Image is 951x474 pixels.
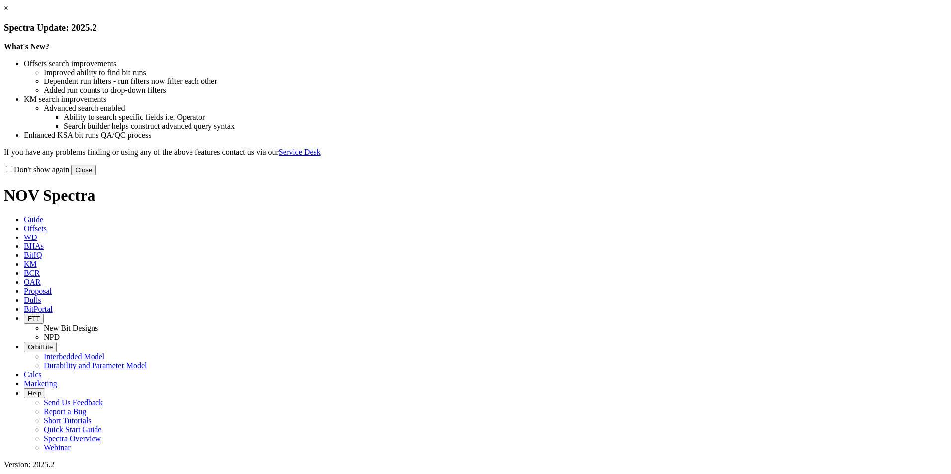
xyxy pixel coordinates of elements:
a: Interbedded Model [44,352,104,361]
span: BitIQ [24,251,42,259]
a: Short Tutorials [44,416,92,425]
a: Send Us Feedback [44,398,103,407]
span: OAR [24,278,41,286]
li: KM search improvements [24,95,947,104]
h1: NOV Spectra [4,186,947,205]
li: Dependent run filters - run filters now filter each other [44,77,947,86]
span: Guide [24,215,43,224]
a: Quick Start Guide [44,425,101,434]
strong: What's New? [4,42,49,51]
a: Service Desk [279,148,321,156]
span: KM [24,260,37,268]
button: Close [71,165,96,175]
p: If you have any problems finding or using any of the above features contact us via our [4,148,947,157]
a: × [4,4,8,12]
input: Don't show again [6,166,12,172]
span: Marketing [24,379,57,388]
a: NPD [44,333,60,341]
a: Spectra Overview [44,434,101,443]
span: Calcs [24,370,42,379]
span: Dulls [24,296,41,304]
a: Report a Bug [44,407,86,416]
li: Ability to search specific fields i.e. Operator [64,113,947,122]
span: BCR [24,269,40,277]
label: Don't show again [4,165,69,174]
span: OrbitLite [28,343,53,351]
a: Durability and Parameter Model [44,361,147,370]
h3: Spectra Update: 2025.2 [4,22,947,33]
span: Offsets [24,224,47,233]
span: BHAs [24,242,44,250]
li: Improved ability to find bit runs [44,68,947,77]
li: Enhanced KSA bit runs QA/QC process [24,131,947,140]
div: Version: 2025.2 [4,460,947,469]
a: Webinar [44,443,71,452]
span: BitPortal [24,305,53,313]
li: Offsets search improvements [24,59,947,68]
span: Proposal [24,287,52,295]
span: Help [28,390,41,397]
span: WD [24,233,37,241]
span: FTT [28,315,40,322]
li: Advanced search enabled [44,104,947,113]
li: Search builder helps construct advanced query syntax [64,122,947,131]
a: New Bit Designs [44,324,98,332]
li: Added run counts to drop-down filters [44,86,947,95]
